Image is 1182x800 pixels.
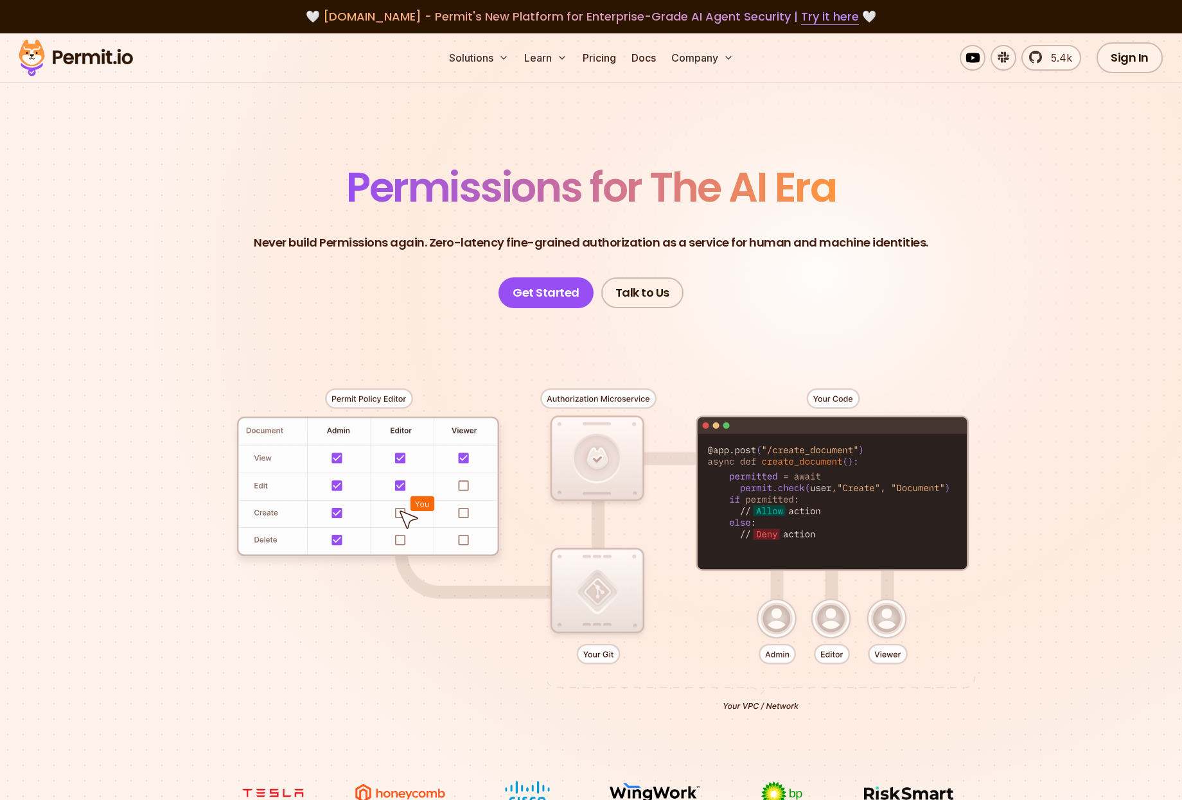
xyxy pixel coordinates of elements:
[13,36,139,80] img: Permit logo
[1097,42,1163,73] a: Sign In
[801,8,859,25] a: Try it here
[31,8,1151,26] div: 🤍 🤍
[498,277,594,308] a: Get Started
[666,45,739,71] button: Company
[1043,50,1072,65] span: 5.4k
[519,45,572,71] button: Learn
[601,277,684,308] a: Talk to Us
[626,45,661,71] a: Docs
[444,45,514,71] button: Solutions
[346,159,836,216] span: Permissions for The AI Era
[578,45,621,71] a: Pricing
[1021,45,1081,71] a: 5.4k
[254,234,928,252] p: Never build Permissions again. Zero-latency fine-grained authorization as a service for human and...
[323,8,859,24] span: [DOMAIN_NAME] - Permit's New Platform for Enterprise-Grade AI Agent Security |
